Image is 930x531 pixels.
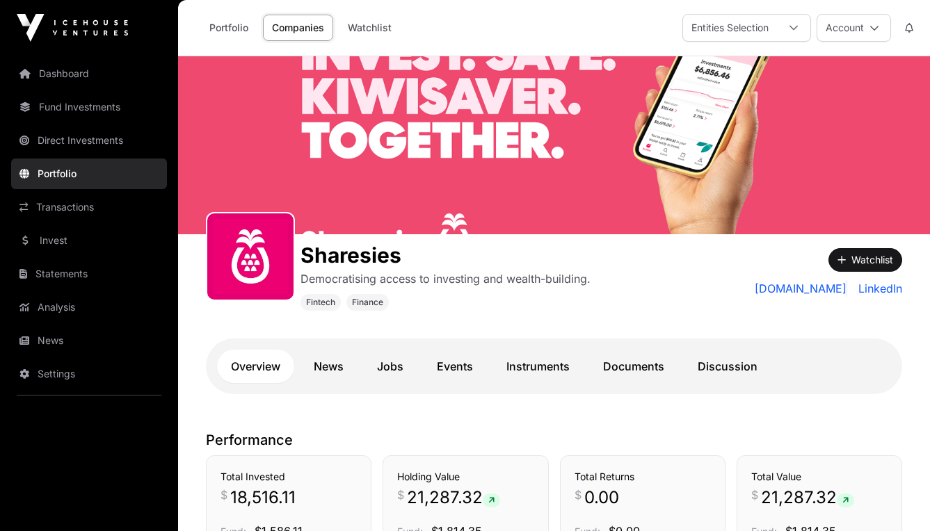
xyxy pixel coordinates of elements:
[217,350,891,383] nav: Tabs
[300,350,358,383] a: News
[584,487,619,509] span: 0.00
[683,15,777,41] div: Entities Selection
[11,359,167,389] a: Settings
[589,350,678,383] a: Documents
[828,248,902,272] button: Watchlist
[217,350,294,383] a: Overview
[17,14,128,42] img: Icehouse Ventures Logo
[263,15,333,41] a: Companies
[11,92,167,122] a: Fund Investments
[397,470,534,484] h3: Holding Value
[352,297,383,308] span: Finance
[423,350,487,383] a: Events
[11,192,167,222] a: Transactions
[230,487,296,509] span: 18,516.11
[178,56,930,234] img: Sharesies
[853,280,902,297] a: LinkedIn
[684,350,771,383] a: Discussion
[11,325,167,356] a: News
[339,15,401,41] a: Watchlist
[751,470,888,484] h3: Total Value
[492,350,584,383] a: Instruments
[221,470,357,484] h3: Total Invested
[575,470,711,484] h3: Total Returns
[11,259,167,289] a: Statements
[11,292,167,322] a: Analysis
[11,58,167,89] a: Dashboard
[213,219,288,294] img: sharesies_logo.jpeg
[397,487,404,503] span: $
[11,125,167,156] a: Direct Investments
[860,464,930,531] iframe: Chat Widget
[206,430,902,450] p: Performance
[761,487,854,509] span: 21,287.32
[221,487,227,503] span: $
[306,297,335,308] span: Fintech
[755,280,847,297] a: [DOMAIN_NAME]
[751,487,758,503] span: $
[817,14,891,42] button: Account
[11,225,167,256] a: Invest
[407,487,500,509] span: 21,287.32
[363,350,417,383] a: Jobs
[575,487,582,503] span: $
[11,158,167,189] a: Portfolio
[200,15,257,41] a: Portfolio
[300,270,591,287] p: Democratising access to investing and wealth-building.
[300,243,591,268] h1: Sharesies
